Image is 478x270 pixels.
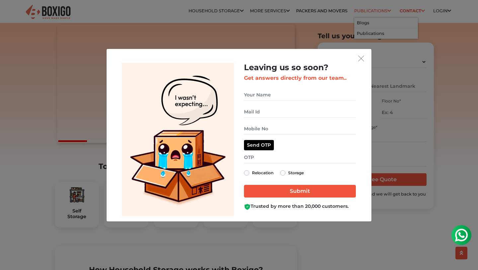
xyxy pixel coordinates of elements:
[244,203,356,210] div: Trusted by more than 20,000 customers.
[288,169,304,177] label: Storage
[244,185,356,198] input: Submit
[244,106,356,118] input: Mail Id
[244,123,356,135] input: Mobile No
[7,7,20,20] img: whatsapp-icon.svg
[122,63,234,216] img: Lead Welcome Image
[244,75,356,81] h3: Get answers directly from our team..
[252,169,274,177] label: Relocation
[244,89,356,101] input: Your Name
[244,63,356,72] h2: Leaving us so soon?
[244,152,356,163] input: OTP
[358,56,364,62] img: exit
[244,140,274,150] button: Send OTP
[244,203,251,210] img: Boxigo Customer Shield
